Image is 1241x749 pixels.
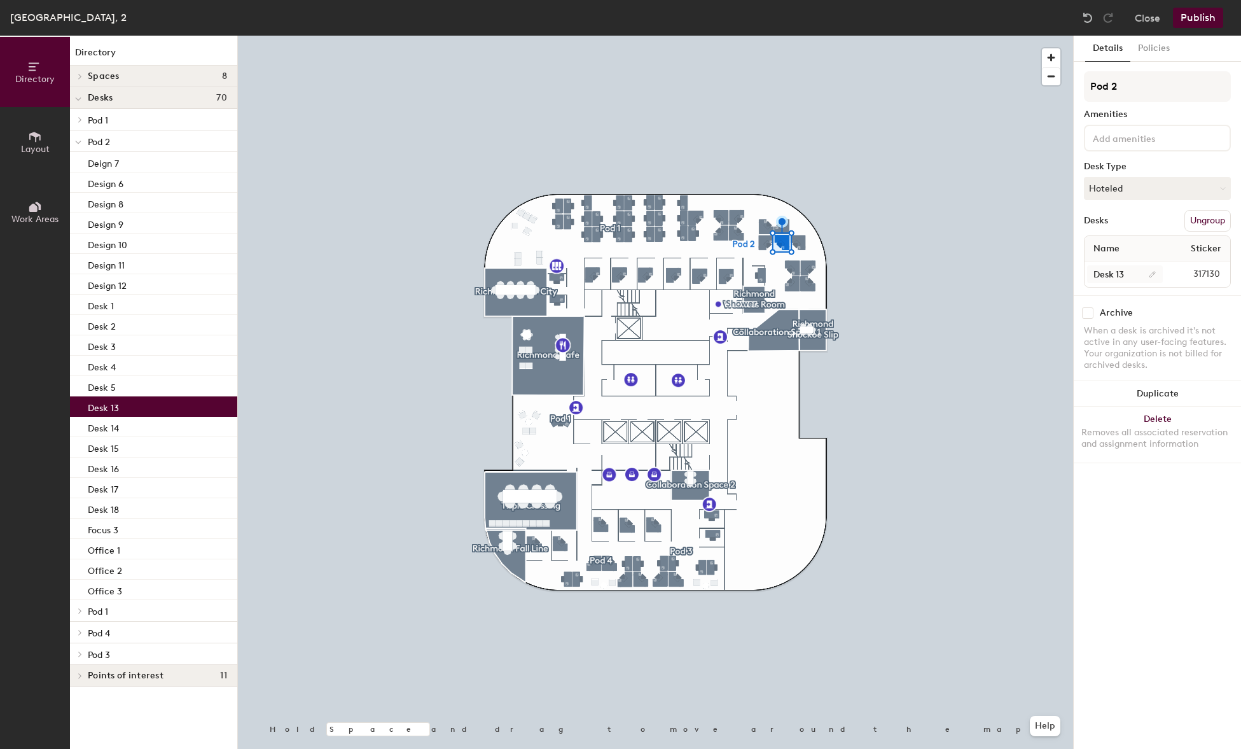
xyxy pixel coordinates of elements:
span: Layout [21,144,50,155]
p: Focus 3 [88,521,118,536]
p: Design 6 [88,175,123,190]
div: When a desk is archived it's not active in any user-facing features. Your organization is not bil... [1084,325,1231,371]
p: Office 3 [88,582,122,597]
div: Amenities [1084,109,1231,120]
span: Spaces [88,71,120,81]
p: Design 12 [88,277,127,291]
span: Points of interest [88,671,163,681]
button: Details [1085,36,1130,62]
p: Deign 7 [88,155,119,169]
p: Design 8 [88,195,123,210]
p: Desk 13 [88,399,119,414]
p: Office 1 [88,542,120,556]
p: Desk 15 [88,440,119,454]
span: Name [1087,237,1126,260]
button: Duplicate [1074,381,1241,407]
div: [GEOGRAPHIC_DATA], 2 [10,10,127,25]
span: 11 [220,671,227,681]
span: Directory [15,74,55,85]
p: Desk 4 [88,358,116,373]
span: Pod 4 [88,628,110,639]
p: Desk 16 [88,460,119,475]
p: Desk 14 [88,419,119,434]
button: DeleteRemoves all associated reservation and assignment information [1074,407,1241,463]
p: Desk 5 [88,379,116,393]
p: Desk 17 [88,480,118,495]
button: Ungroup [1184,210,1231,232]
div: Desks [1084,216,1108,226]
button: Close [1135,8,1160,28]
span: Pod 1 [88,606,108,617]
p: Desk 3 [88,338,116,353]
img: Undo [1081,11,1094,24]
p: Design 10 [88,236,127,251]
div: Archive [1100,308,1133,318]
span: Pod 1 [88,115,108,126]
div: Removes all associated reservation and assignment information [1081,427,1233,450]
p: Design 11 [88,256,125,271]
span: 70 [216,93,227,103]
button: Help [1030,716,1060,736]
span: Sticker [1184,237,1228,260]
button: Hoteled [1084,177,1231,200]
button: Publish [1173,8,1223,28]
p: Office 2 [88,562,122,577]
p: Desk 2 [88,318,116,332]
p: Design 9 [88,216,123,230]
span: Work Areas [11,214,59,225]
span: 8 [222,71,227,81]
img: Redo [1102,11,1114,24]
span: Pod 3 [88,650,110,661]
div: Desk Type [1084,162,1231,172]
h1: Directory [70,46,237,66]
span: Desks [88,93,113,103]
span: 317130 [1163,267,1228,281]
input: Unnamed desk [1087,265,1163,283]
span: Pod 2 [88,137,110,148]
input: Add amenities [1090,130,1205,145]
p: Desk 1 [88,297,114,312]
p: Desk 18 [88,501,119,515]
button: Policies [1130,36,1177,62]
